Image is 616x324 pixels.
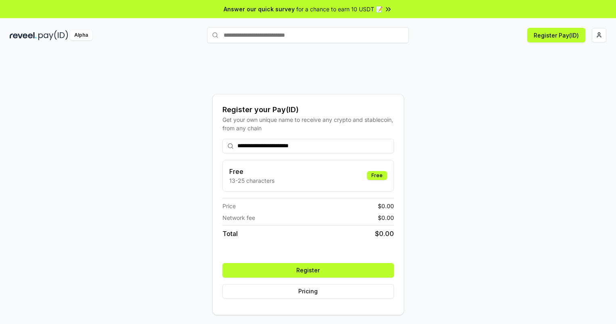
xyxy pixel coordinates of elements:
[70,30,92,40] div: Alpha
[224,5,295,13] span: Answer our quick survey
[229,167,274,176] h3: Free
[222,284,394,299] button: Pricing
[222,229,238,238] span: Total
[222,115,394,132] div: Get your own unique name to receive any crypto and stablecoin, from any chain
[367,171,387,180] div: Free
[222,202,236,210] span: Price
[375,229,394,238] span: $ 0.00
[38,30,68,40] img: pay_id
[222,104,394,115] div: Register your Pay(ID)
[229,176,274,185] p: 13-25 characters
[527,28,585,42] button: Register Pay(ID)
[296,5,383,13] span: for a chance to earn 10 USDT 📝
[222,213,255,222] span: Network fee
[10,30,37,40] img: reveel_dark
[222,263,394,278] button: Register
[378,213,394,222] span: $ 0.00
[378,202,394,210] span: $ 0.00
